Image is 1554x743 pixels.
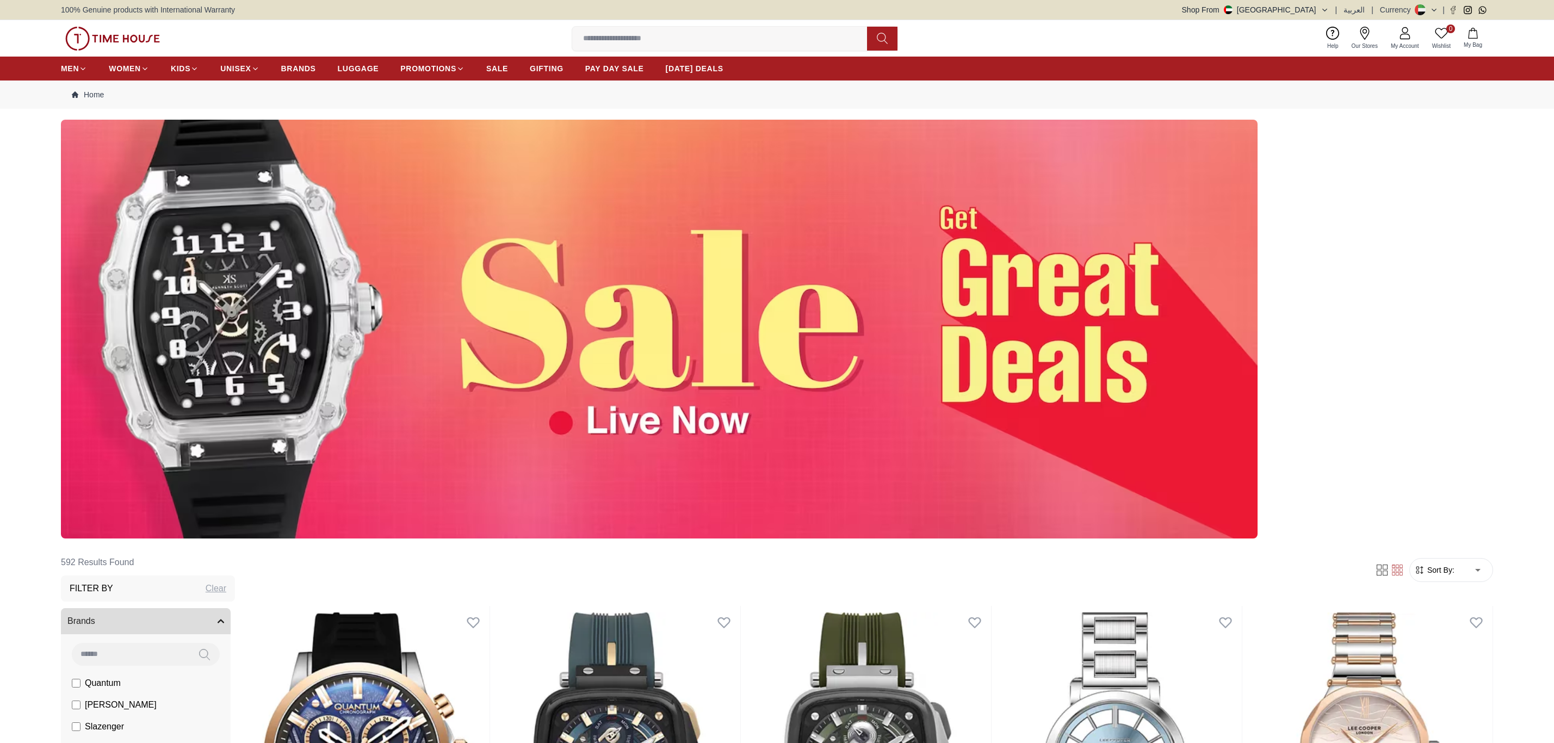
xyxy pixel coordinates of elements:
[109,59,149,78] a: WOMEN
[281,59,316,78] a: BRANDS
[1371,4,1373,15] span: |
[1335,4,1338,15] span: |
[1182,4,1329,15] button: Shop From[GEOGRAPHIC_DATA]
[220,63,251,74] span: UNISEX
[61,4,235,15] span: 100% Genuine products with International Warranty
[1446,24,1455,33] span: 0
[1347,42,1382,50] span: Our Stores
[1321,24,1345,52] a: Help
[281,63,316,74] span: BRANDS
[1386,42,1423,50] span: My Account
[1464,6,1472,14] a: Instagram
[1380,4,1415,15] div: Currency
[338,63,379,74] span: LUGGAGE
[72,722,81,731] input: Slazenger
[1457,26,1489,51] button: My Bag
[67,615,95,628] span: Brands
[61,63,79,74] span: MEN
[530,63,564,74] span: GIFTING
[61,549,235,575] h6: 592 Results Found
[1425,565,1454,575] span: Sort By:
[61,59,87,78] a: MEN
[1459,41,1487,49] span: My Bag
[85,677,121,690] span: Quantum
[1323,42,1343,50] span: Help
[61,120,1258,538] img: ...
[666,63,723,74] span: [DATE] DEALS
[85,698,157,711] span: [PERSON_NAME]
[72,679,81,688] input: Quantum
[1426,24,1457,52] a: 0Wishlist
[171,63,190,74] span: KIDS
[585,59,644,78] a: PAY DAY SALE
[1414,565,1454,575] button: Sort By:
[1428,42,1455,50] span: Wishlist
[65,27,160,51] img: ...
[400,59,465,78] a: PROMOTIONS
[1478,6,1487,14] a: Whatsapp
[486,63,508,74] span: SALE
[1224,5,1233,14] img: United Arab Emirates
[72,89,104,100] a: Home
[400,63,456,74] span: PROMOTIONS
[486,59,508,78] a: SALE
[666,59,723,78] a: [DATE] DEALS
[61,608,231,634] button: Brands
[530,59,564,78] a: GIFTING
[585,63,644,74] span: PAY DAY SALE
[1442,4,1445,15] span: |
[338,59,379,78] a: LUGGAGE
[72,701,81,709] input: [PERSON_NAME]
[85,720,124,733] span: Slazenger
[1449,6,1457,14] a: Facebook
[206,582,226,595] div: Clear
[61,81,1493,109] nav: Breadcrumb
[70,582,113,595] h3: Filter By
[171,59,199,78] a: KIDS
[109,63,141,74] span: WOMEN
[1345,24,1384,52] a: Our Stores
[220,59,259,78] a: UNISEX
[1344,4,1365,15] button: العربية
